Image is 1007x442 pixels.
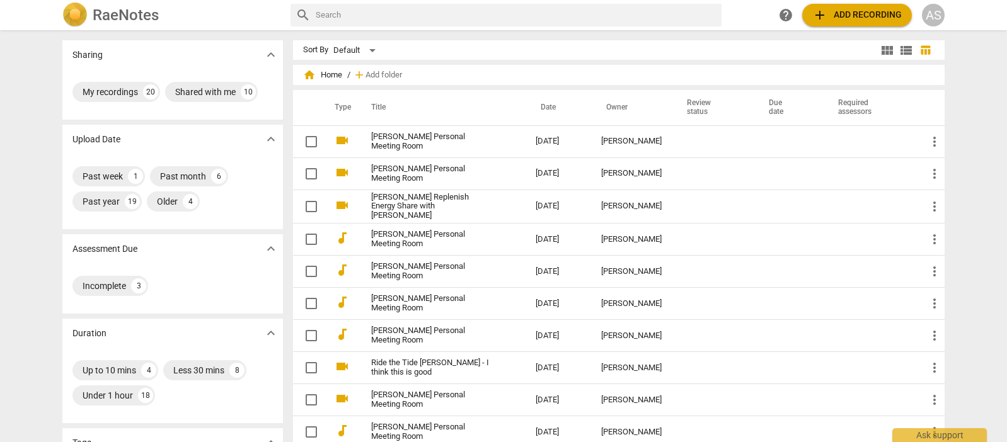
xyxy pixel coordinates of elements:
div: Up to 10 mins [83,364,136,377]
a: [PERSON_NAME] Replenish Energy Share with [PERSON_NAME] [371,193,490,221]
span: expand_more [263,47,279,62]
div: Under 1 hour [83,389,133,402]
div: Incomplete [83,280,126,292]
div: 3 [131,278,146,293]
button: Show more [262,130,280,149]
button: Table view [916,41,935,60]
a: Help [774,4,797,26]
td: [DATE] [526,288,591,320]
span: more_vert [927,199,942,214]
td: [DATE] [526,384,591,416]
img: Logo [62,3,88,28]
a: [PERSON_NAME] Personal Meeting Room [371,294,490,313]
a: [PERSON_NAME] Personal Meeting Room [371,326,490,345]
span: more_vert [927,232,942,247]
span: search [296,8,311,23]
div: 10 [241,84,256,99]
div: Past year [83,195,120,208]
span: videocam [335,391,350,406]
a: [PERSON_NAME] Personal Meeting Room [371,422,490,441]
h2: RaeNotes [93,6,159,24]
th: Owner [591,90,672,125]
div: 8 [229,363,245,378]
div: 20 [143,84,158,99]
div: [PERSON_NAME] [601,169,662,178]
td: [DATE] [526,125,591,157]
span: expand_more [263,241,279,256]
span: more_vert [927,360,942,375]
span: more_vert [927,166,942,181]
th: Review status [672,90,753,125]
div: Older [157,195,178,208]
div: [PERSON_NAME] [601,299,662,309]
span: videocam [335,165,350,180]
span: audiotrack [335,230,350,246]
span: add [812,8,827,23]
button: List view [897,41,916,60]
a: [PERSON_NAME] Personal Meeting Room [371,230,490,249]
p: Upload Date [72,133,120,146]
span: more_vert [927,328,942,343]
div: Default [333,40,380,60]
div: 19 [125,194,140,209]
td: [DATE] [526,190,591,224]
button: Show more [262,324,280,343]
button: AS [922,4,945,26]
span: Add recording [812,8,902,23]
th: Title [356,90,526,125]
div: Ask support [892,428,987,442]
div: Less 30 mins [173,364,224,377]
a: [PERSON_NAME] Personal Meeting Room [371,262,490,281]
span: audiotrack [335,423,350,438]
td: [DATE] [526,352,591,384]
span: audiotrack [335,263,350,278]
td: [DATE] [526,256,591,288]
div: 18 [138,388,153,403]
span: more_vert [927,264,942,279]
div: [PERSON_NAME] [601,363,662,373]
div: [PERSON_NAME] [601,331,662,341]
span: table_chart [919,44,931,56]
div: 6 [211,169,226,184]
div: 4 [141,363,156,378]
span: expand_more [263,132,279,147]
span: audiotrack [335,327,350,342]
a: [PERSON_NAME] Personal Meeting Room [371,390,490,409]
button: Upload [802,4,912,26]
div: Shared with me [175,86,236,98]
input: Search [316,5,716,25]
td: [DATE] [526,320,591,352]
div: My recordings [83,86,138,98]
span: more_vert [927,424,942,439]
span: view_list [899,43,914,58]
button: Tile view [878,41,897,60]
div: [PERSON_NAME] [601,267,662,276]
span: / [347,71,350,80]
button: Show more [262,239,280,258]
p: Assessment Due [72,242,137,256]
span: more_vert [927,134,942,149]
span: help [778,8,793,23]
span: Add folder [365,71,402,80]
span: audiotrack [335,295,350,310]
th: Required assessors [823,90,917,125]
span: more_vert [927,392,942,407]
span: view_module [880,43,895,58]
div: [PERSON_NAME] [601,428,662,437]
div: 1 [128,169,143,184]
button: Show more [262,45,280,64]
th: Type [325,90,356,125]
span: home [303,69,316,81]
div: [PERSON_NAME] [601,395,662,405]
div: Sort By [303,45,328,55]
a: [PERSON_NAME] Personal Meeting Room [371,132,490,151]
div: Past month [160,170,206,183]
td: [DATE] [526,157,591,190]
span: add [353,69,365,81]
a: [PERSON_NAME] Personal Meeting Room [371,164,490,183]
div: [PERSON_NAME] [601,235,662,244]
p: Duration [72,327,106,340]
span: videocam [335,198,350,213]
td: [DATE] [526,224,591,256]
